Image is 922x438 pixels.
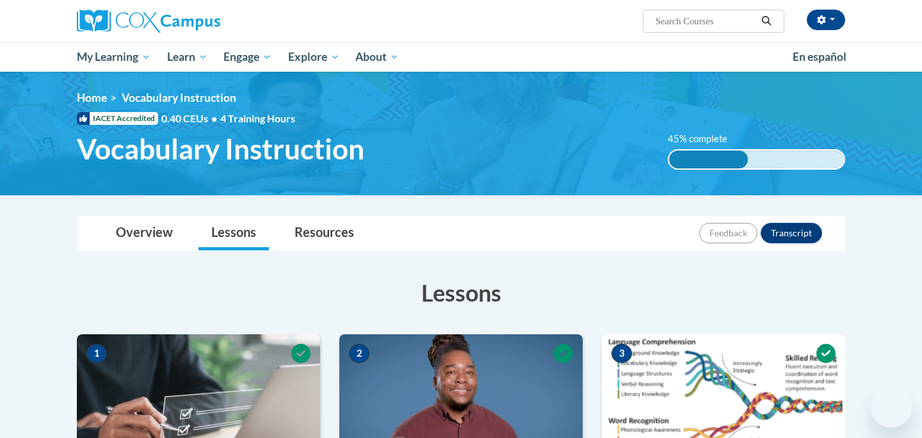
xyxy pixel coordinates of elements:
span: En español [793,50,846,63]
h3: Lessons [77,277,845,309]
a: Learn [159,42,216,72]
span: 4 Training Hours [220,112,295,124]
button: Account Settings [807,10,845,30]
button: Transcript [761,223,822,243]
span: About [355,49,399,65]
a: Explore [280,42,348,72]
button: Search [757,13,776,29]
a: My Learning [69,42,159,72]
span: Vocabulary Instruction [122,91,236,104]
span: • [211,112,217,124]
button: Feedback [699,223,757,243]
a: Cox Campus [77,10,320,33]
span: 3 [611,344,632,363]
div: Main menu [58,42,864,72]
span: IACET Accredited [77,112,158,125]
a: Overview [103,216,186,250]
span: Vocabulary Instruction [77,132,364,166]
span: My Learning [77,49,150,65]
div: 45% complete [669,150,748,168]
span: 2 [349,344,369,363]
span: Learn [167,49,207,65]
span: Explore [288,49,339,65]
iframe: Button to launch messaging window [871,387,912,428]
img: Cox Campus [77,10,220,33]
input: Search Courses [654,13,757,29]
span: 1 [86,344,107,363]
span: Engage [223,49,271,65]
a: About [348,42,408,72]
a: Resources [282,216,367,250]
span: 0.40 CEUs [161,111,220,126]
label: 45% complete [668,132,741,146]
a: Engage [215,42,280,72]
a: En español [784,44,855,70]
a: Lessons [198,216,269,250]
a: Home [77,91,107,104]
